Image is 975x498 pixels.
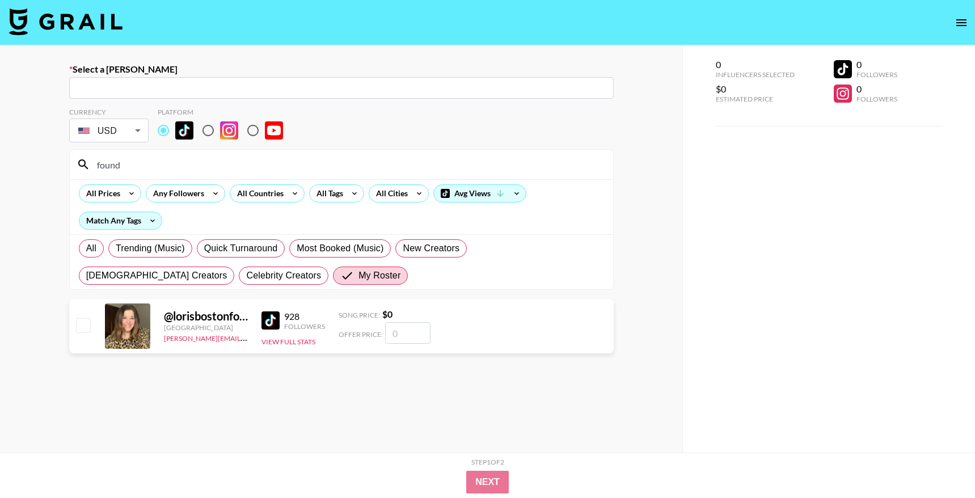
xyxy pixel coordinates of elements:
div: Avg Views [434,185,526,202]
div: 0 [716,59,795,70]
span: Song Price: [339,311,380,319]
img: Grail Talent [9,8,123,35]
div: Followers [856,70,897,79]
button: open drawer [950,11,973,34]
div: Estimated Price [716,95,795,103]
div: 928 [284,311,325,322]
input: Search by User Name [90,155,606,174]
img: TikTok [261,311,280,330]
div: $0 [716,83,795,95]
div: Match Any Tags [79,212,162,229]
img: Instagram [220,121,238,140]
div: USD [71,121,146,141]
div: Followers [856,95,897,103]
div: Currency [69,108,149,116]
div: All Cities [369,185,410,202]
span: New Creators [403,242,459,255]
div: Any Followers [146,185,206,202]
span: [DEMOGRAPHIC_DATA] Creators [86,269,227,282]
span: Offer Price: [339,330,383,339]
span: Celebrity Creators [246,269,321,282]
div: All Tags [310,185,345,202]
input: 0 [385,322,430,344]
div: 0 [856,83,897,95]
span: Trending (Music) [116,242,185,255]
span: My Roster [358,269,400,282]
div: Followers [284,322,325,331]
div: Platform [158,108,292,116]
strong: $ 0 [382,309,392,319]
label: Select a [PERSON_NAME] [69,64,614,75]
span: All [86,242,96,255]
img: YouTube [265,121,283,140]
div: All Prices [79,185,123,202]
button: View Full Stats [261,337,315,346]
a: [PERSON_NAME][EMAIL_ADDRESS][DOMAIN_NAME] [164,332,332,343]
div: All Countries [230,185,286,202]
div: Step 1 of 2 [471,458,504,466]
span: Most Booked (Music) [297,242,383,255]
div: @ lorisbostonfound [164,309,248,323]
div: Influencers Selected [716,70,795,79]
button: Next [466,471,509,493]
span: Quick Turnaround [204,242,278,255]
img: TikTok [175,121,193,140]
div: 0 [856,59,897,70]
div: [GEOGRAPHIC_DATA] [164,323,248,332]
